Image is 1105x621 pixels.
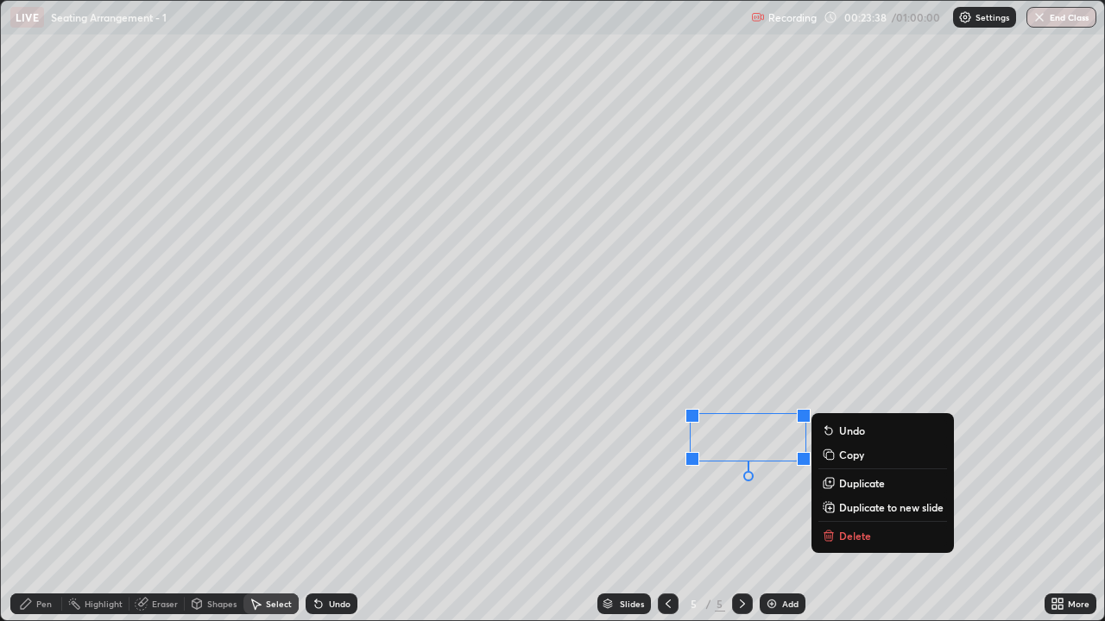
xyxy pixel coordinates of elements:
p: Duplicate to new slide [839,500,944,514]
img: class-settings-icons [958,10,972,24]
div: Pen [36,599,52,608]
div: 5 [685,599,703,609]
p: Duplicate [839,476,885,490]
button: Delete [818,525,947,546]
img: add-slide-button [765,597,779,611]
div: More [1068,599,1089,608]
p: Undo [839,423,865,437]
button: End Class [1026,7,1096,28]
div: Highlight [85,599,123,608]
p: Recording [768,11,817,24]
div: Select [266,599,292,608]
img: end-class-cross [1032,10,1046,24]
p: Copy [839,448,864,461]
div: Undo [329,599,350,608]
button: Duplicate [818,473,947,493]
p: Seating Arrangement - 1 [51,10,167,24]
p: Settings [976,13,1009,22]
img: recording.375f2c34.svg [751,10,765,24]
p: LIVE [16,10,39,24]
button: Undo [818,420,947,441]
div: Add [782,599,799,608]
button: Duplicate to new slide [818,497,947,517]
p: Delete [839,529,871,543]
div: 5 [715,596,725,612]
div: Slides [620,599,644,608]
button: Copy [818,444,947,465]
div: Shapes [207,599,237,608]
div: Eraser [152,599,178,608]
div: / [706,599,711,609]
